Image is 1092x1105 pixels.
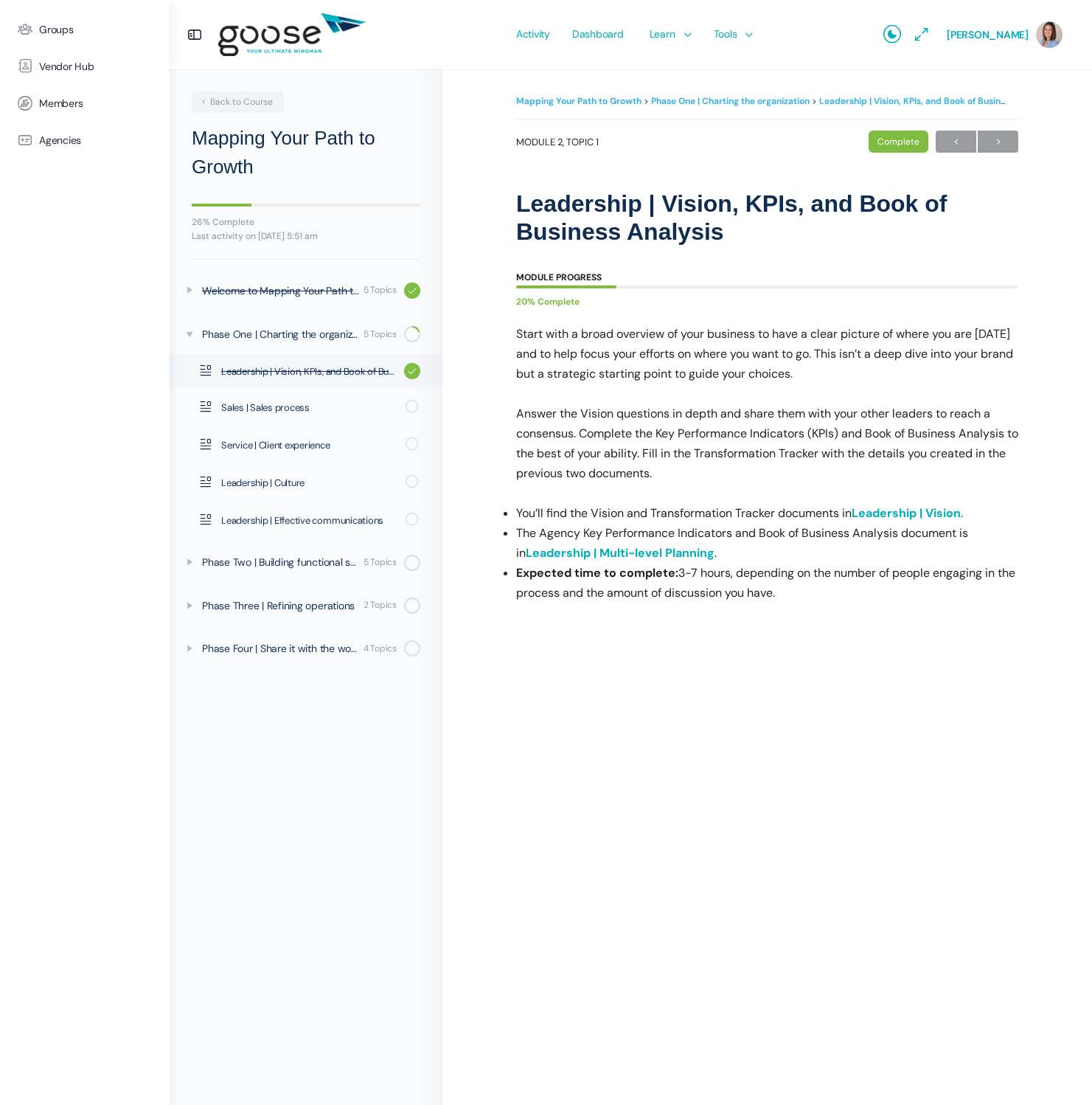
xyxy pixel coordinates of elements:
[516,273,602,282] div: Module Progress
[516,137,599,147] span: Module 2, Topic 1
[364,328,397,342] div: 5 Topics
[516,563,1018,603] li: 3-7 hours, depending on the number of people engaging in the process and the amount of discussion...
[364,598,397,612] div: 2 Topics
[221,438,396,453] span: Service | Client experience
[202,326,359,342] div: Phase One | Charting the organization
[526,545,714,561] a: Leadership | Multi-level Planning
[199,96,273,108] span: Back to Course
[170,315,442,353] a: Phase One | Charting the organization 5 Topics
[170,464,442,501] a: Leadership | Culture
[170,629,442,668] a: Phase Four | Share it with the world 4 Topics
[170,543,442,581] a: Phase Two | Building functional systems 5 Topics
[202,640,359,657] div: Phase Four | Share it with the world
[202,554,359,570] div: Phase Two | Building functional systems
[364,283,397,297] div: 5 Topics
[170,502,442,538] a: Leadership | Effective communications
[7,11,162,48] a: Groups
[202,597,359,614] div: Phase Three | Refining operations
[192,218,420,226] div: 26% Complete
[170,426,442,463] a: Service | Client experience
[936,132,976,152] span: ←
[516,403,1018,483] p: Answer the Vision questions in depth and share them with your other leaders to reach a consensus....
[202,283,359,299] div: Welcome to Mapping Your Path to Growth
[516,190,1018,246] h1: Leadership | Vision, KPIs, and Book of Business Analysis
[170,271,442,311] a: Welcome to Mapping Your Path to Growth 5 Topics
[192,91,284,113] a: Back to Course
[39,97,83,110] span: Members
[170,586,442,625] a: Phase Three | Refining operations 2 Topics
[192,124,420,181] h2: Mapping Your Path to Growth
[39,60,94,73] span: Vendor Hub
[819,95,1052,107] a: Leadership | Vision, KPIs, and Book of Business Analysis
[762,921,1092,1105] iframe: Chat Widget
[936,131,976,153] a: ←Previous
[516,95,641,107] a: Mapping Your Path to Growth
[364,555,397,569] div: 5 Topics
[7,85,162,122] a: Members
[221,364,397,379] span: Leadership | Vision, KPIs, and Book of Business Analysis
[170,389,442,426] a: Sales | Sales process
[651,95,810,107] a: Phase One | Charting the organization
[516,565,678,581] strong: Expected time to complete:
[516,503,1018,523] li: You’ll find the Vision and Transformation Tracker documents in .
[852,505,961,521] a: Leadership | Vision
[7,122,162,159] a: Agencies
[947,28,1029,41] span: [PERSON_NAME]
[39,134,81,147] span: Agencies
[170,354,442,388] a: Leadership | Vision, KPIs, and Book of Business Analysis
[516,523,1018,563] li: The Agency Key Performance Indicators and Book of Business Analysis document is in .
[978,132,1018,152] span: →
[221,513,396,528] span: Leadership | Effective communications
[516,324,1018,384] p: Start with a broad overview of your business to have a clear picture of where you are [DATE] and ...
[39,24,74,36] span: Groups
[7,48,162,85] a: Vendor Hub
[364,642,397,656] div: 4 Topics
[221,476,396,491] span: Leadership | Culture
[978,131,1018,153] a: Next→
[869,131,928,153] div: Complete
[516,292,1004,312] div: 20% Complete
[192,232,420,240] div: Last activity on [DATE] 5:51 am
[221,401,396,415] span: Sales | Sales process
